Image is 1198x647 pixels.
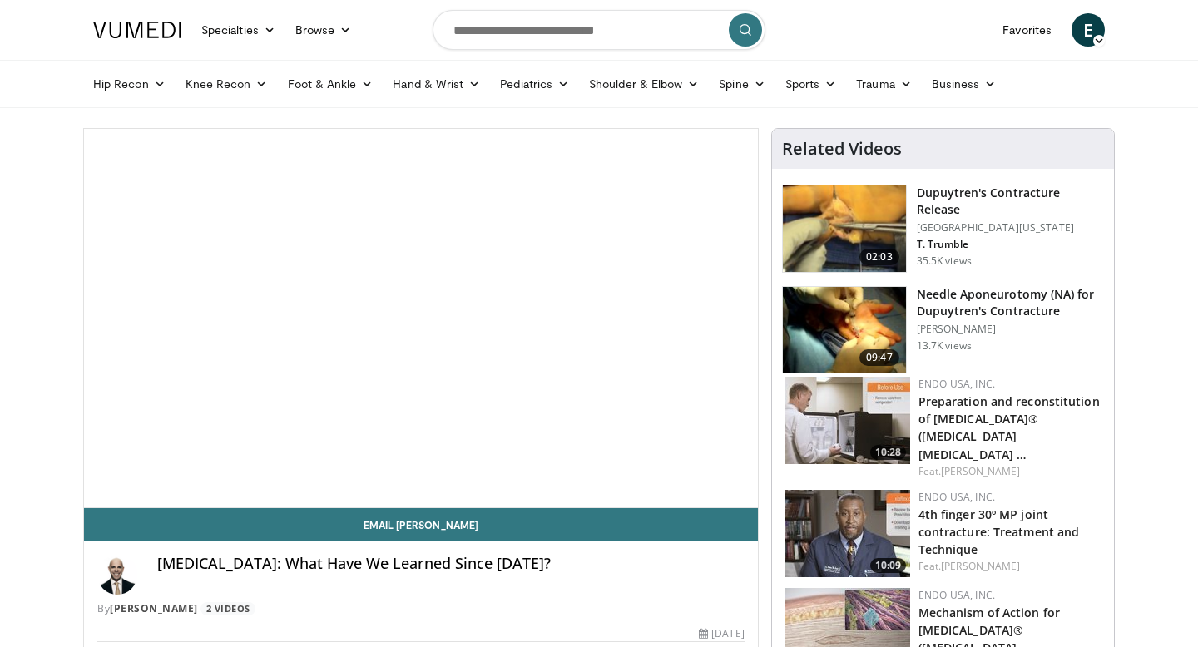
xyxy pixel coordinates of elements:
[84,129,758,508] video-js: Video Player
[917,238,1104,251] p: T. Trumble
[157,555,745,573] h4: [MEDICAL_DATA]: What Have We Learned Since [DATE]?
[97,601,745,616] div: By
[918,506,1080,557] a: 4th finger 30º MP joint contracture: Treatment and Technique
[918,377,995,391] a: Endo USA, Inc.
[278,67,384,101] a: Foot & Ankle
[782,286,1104,374] a: 09:47 Needle Aponeurotomy (NA) for Dupuytren's Contracture [PERSON_NAME] 13.7K views
[782,185,1104,273] a: 02:03 Dupuytren's Contracture Release [GEOGRAPHIC_DATA][US_STATE] T. Trumble 35.5K views
[918,464,1101,479] div: Feat.
[922,67,1007,101] a: Business
[191,13,285,47] a: Specialties
[785,377,910,464] img: ab89541e-13d0-49f0-812b-38e61ef681fd.150x105_q85_crop-smart_upscale.jpg
[917,185,1104,218] h3: Dupuytren's Contracture Release
[918,490,995,504] a: Endo USA, Inc.
[383,67,490,101] a: Hand & Wrist
[941,464,1020,478] a: [PERSON_NAME]
[917,339,972,353] p: 13.7K views
[709,67,775,101] a: Spine
[918,393,1100,462] a: Preparation and reconstitution of [MEDICAL_DATA]® ([MEDICAL_DATA] [MEDICAL_DATA] …
[782,139,902,159] h4: Related Videos
[917,254,972,268] p: 35.5K views
[941,559,1020,573] a: [PERSON_NAME]
[285,13,362,47] a: Browse
[433,10,765,50] input: Search topics, interventions
[1072,13,1105,47] a: E
[785,490,910,577] a: 10:09
[785,377,910,464] a: 10:28
[93,22,181,38] img: VuMedi Logo
[490,67,579,101] a: Pediatrics
[176,67,278,101] a: Knee Recon
[97,555,137,595] img: Avatar
[110,601,198,615] a: [PERSON_NAME]
[918,588,995,602] a: Endo USA, Inc.
[917,286,1104,319] h3: Needle Aponeurotomy (NA) for Dupuytren's Contracture
[859,349,899,366] span: 09:47
[917,221,1104,235] p: [GEOGRAPHIC_DATA][US_STATE]
[993,13,1062,47] a: Favorites
[918,559,1101,574] div: Feat.
[775,67,847,101] a: Sports
[200,602,255,616] a: 2 Videos
[83,67,176,101] a: Hip Recon
[579,67,709,101] a: Shoulder & Elbow
[846,67,922,101] a: Trauma
[783,185,906,272] img: 38790_0000_3.png.150x105_q85_crop-smart_upscale.jpg
[783,287,906,373] img: atik_3.png.150x105_q85_crop-smart_upscale.jpg
[785,490,910,577] img: 8065f212-d011-4f4d-b273-cea272d03683.150x105_q85_crop-smart_upscale.jpg
[870,445,906,460] span: 10:28
[870,558,906,573] span: 10:09
[699,626,744,641] div: [DATE]
[917,323,1104,336] p: [PERSON_NAME]
[84,508,758,541] a: Email [PERSON_NAME]
[859,249,899,265] span: 02:03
